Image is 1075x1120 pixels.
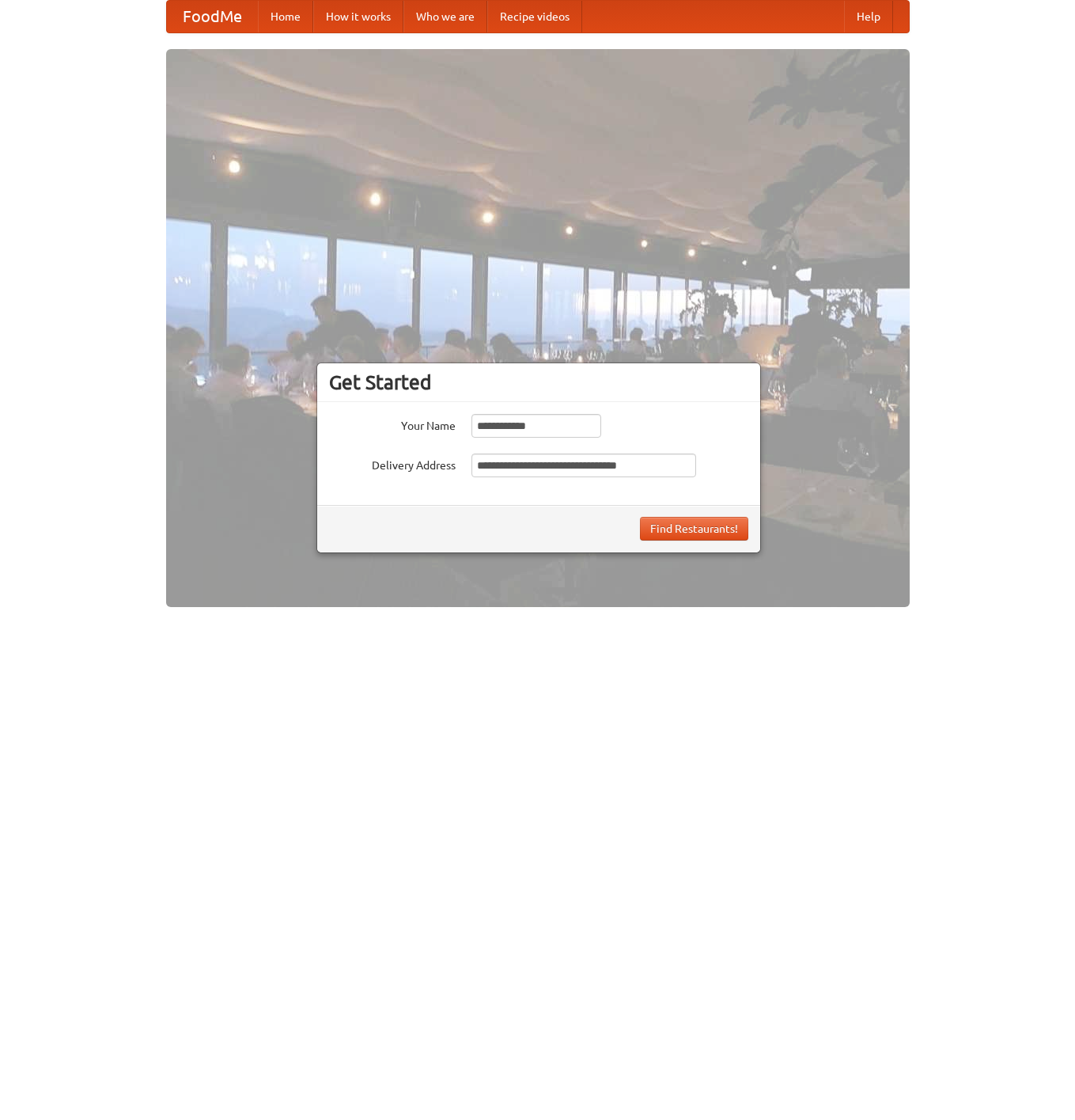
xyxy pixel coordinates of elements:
a: FoodMe [167,1,258,32]
a: How it works [313,1,403,32]
h3: Get Started [329,370,748,394]
label: Your Name [329,414,456,434]
button: Find Restaurants! [640,517,748,541]
a: Home [258,1,313,32]
a: Who we are [403,1,487,32]
label: Delivery Address [329,454,456,473]
a: Help [844,1,893,32]
a: Recipe videos [487,1,582,32]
